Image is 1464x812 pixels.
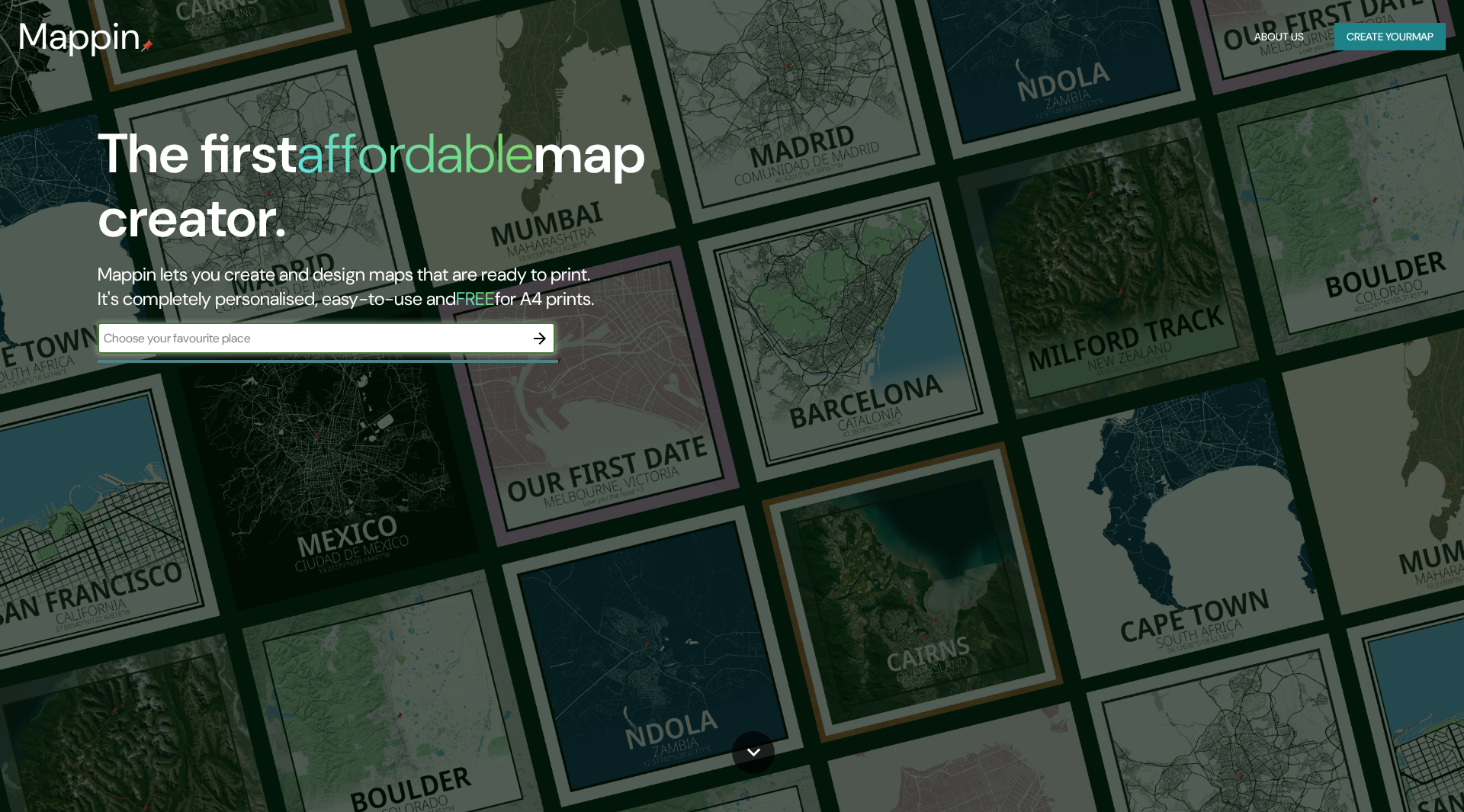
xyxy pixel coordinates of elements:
h1: affordable [297,118,534,189]
button: Create yourmap [1334,23,1446,51]
img: mappin-pin [141,40,153,52]
button: About Us [1248,23,1310,51]
h3: Mappin [18,15,141,58]
h5: FREE [456,287,495,310]
h1: The first map creator. [98,122,830,262]
input: Choose your favourite place [98,329,525,347]
h2: Mappin lets you create and design maps that are ready to print. It's completely personalised, eas... [98,262,830,311]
